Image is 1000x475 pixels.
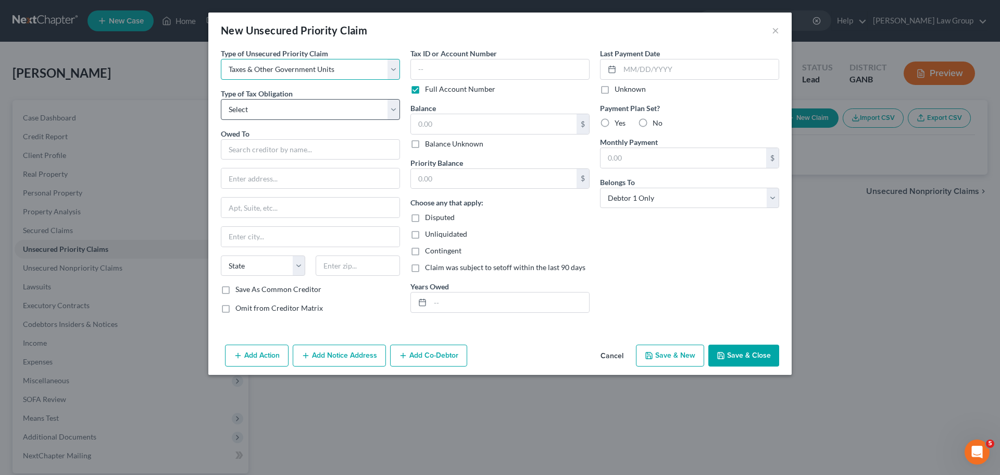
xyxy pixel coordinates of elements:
input: MM/DD/YYYY [620,59,779,79]
label: Balance Unknown [425,139,483,149]
span: Omit from Creditor Matrix [235,303,323,312]
button: Cancel [592,346,632,367]
input: -- [410,59,590,80]
label: Balance [410,103,436,114]
button: Add Co-Debtor [390,345,467,367]
input: -- [430,293,589,312]
span: Yes [615,118,626,127]
span: No [653,118,662,127]
span: Owed To [221,129,249,138]
span: Claim was subject to setoff within the last 90 days [425,263,585,272]
label: Years Owed [410,281,449,292]
label: Save As Common Creditor [235,284,321,295]
input: 0.00 [601,148,766,168]
input: Enter city... [221,227,399,247]
iframe: Intercom live chat [965,440,990,465]
span: Belongs To [600,178,635,187]
div: $ [577,114,589,134]
span: Type of Tax Obligation [221,89,293,98]
button: Save & Close [708,345,779,367]
input: Enter address... [221,168,399,188]
span: 5 [986,440,994,448]
button: Save & New [636,345,704,367]
label: Monthly Payment [600,137,658,148]
span: Contingent [425,246,461,255]
button: Add Action [225,345,289,367]
input: Apt, Suite, etc... [221,198,399,217]
span: Disputed [425,213,455,222]
label: Tax ID or Account Number [410,48,497,59]
button: Add Notice Address [293,345,386,367]
div: New Unsecured Priority Claim [221,23,367,38]
label: Priority Balance [410,157,463,168]
label: Payment Plan Set? [600,103,779,114]
label: Unknown [615,84,646,94]
span: Unliquidated [425,229,467,238]
input: Enter zip... [316,255,400,276]
span: Type of Unsecured Priority Claim [221,49,328,58]
div: $ [766,148,779,168]
input: 0.00 [411,114,577,134]
input: 0.00 [411,169,577,189]
div: $ [577,169,589,189]
button: × [772,24,779,36]
label: Last Payment Date [600,48,660,59]
label: Full Account Number [425,84,495,94]
input: Search creditor by name... [221,139,400,160]
label: Choose any that apply: [410,197,483,208]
